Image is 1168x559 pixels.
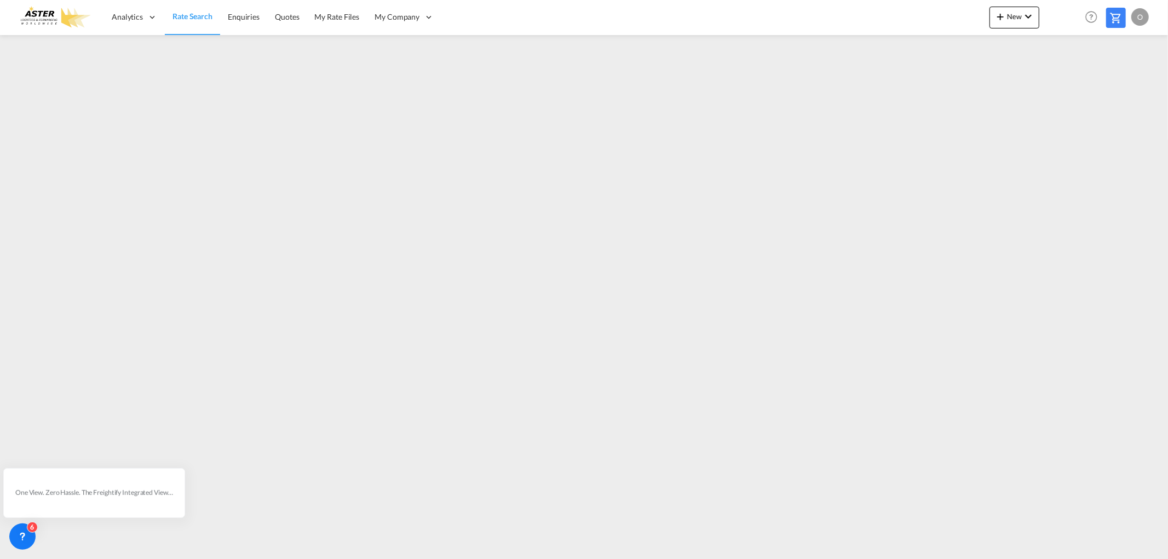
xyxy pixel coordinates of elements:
[1131,8,1149,26] div: O
[112,11,143,22] span: Analytics
[172,11,212,21] span: Rate Search
[16,5,90,30] img: e3303e4028ba11efbf5f992c85cc34d8.png
[315,12,360,21] span: My Rate Files
[994,12,1035,21] span: New
[989,7,1039,28] button: icon-plus 400-fgNewicon-chevron-down
[1082,8,1106,27] div: Help
[1022,10,1035,23] md-icon: icon-chevron-down
[1082,8,1101,26] span: Help
[375,11,419,22] span: My Company
[228,12,260,21] span: Enquiries
[994,10,1007,23] md-icon: icon-plus 400-fg
[275,12,299,21] span: Quotes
